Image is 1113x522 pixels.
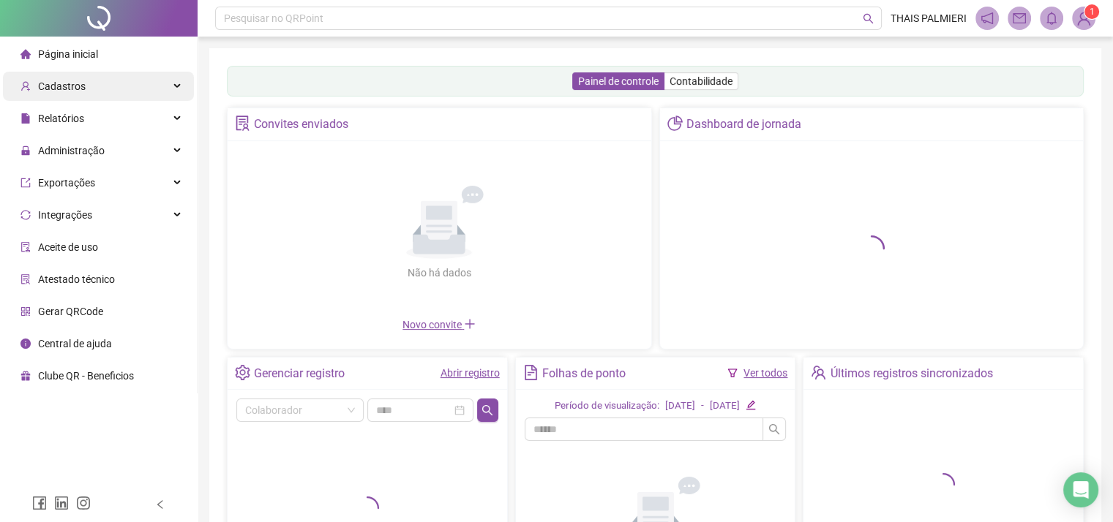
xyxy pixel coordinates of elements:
[1063,472,1098,507] div: Open Intercom Messenger
[686,112,801,137] div: Dashboard de jornada
[38,145,105,156] span: Administração
[1084,4,1099,19] sup: Atualize o seu contato no menu Meus Dados
[38,273,115,285] span: Atestado técnico
[811,365,826,380] span: team
[1073,7,1095,29] img: 91134
[831,361,993,386] div: Últimos registros sincronizados
[20,371,31,381] span: gift
[38,80,86,92] span: Cadastros
[578,75,659,87] span: Painel de controle
[670,75,732,87] span: Contabilidade
[20,274,31,284] span: solution
[727,368,738,378] span: filter
[667,116,683,131] span: pie-chart
[402,319,476,330] span: Novo convite
[743,367,787,379] a: Ver todos
[20,178,31,188] span: export
[932,473,955,496] span: loading
[1013,12,1026,25] span: mail
[38,209,92,221] span: Integrações
[891,10,967,26] span: THAIS PALMIERI
[20,145,31,156] span: lock
[20,306,31,317] span: qrcode
[20,210,31,220] span: sync
[235,365,250,380] span: setting
[372,265,506,281] div: Não há dados
[746,400,755,409] span: edit
[701,398,704,414] div: -
[481,404,493,416] span: search
[20,49,31,59] span: home
[555,398,659,414] div: Período de visualização:
[38,48,98,60] span: Página inicial
[863,13,874,24] span: search
[38,370,134,382] span: Clube QR - Beneficios
[441,367,500,379] a: Abrir registro
[38,113,84,124] span: Relatórios
[254,361,345,386] div: Gerenciar registro
[665,398,695,414] div: [DATE]
[542,361,626,386] div: Folhas de ponto
[356,496,379,520] span: loading
[38,177,95,189] span: Exportações
[523,365,539,380] span: file-text
[235,116,250,131] span: solution
[20,338,31,349] span: info-circle
[20,113,31,124] span: file
[155,499,165,510] span: left
[54,496,69,510] span: linkedin
[1045,12,1058,25] span: bell
[32,496,47,510] span: facebook
[20,81,31,91] span: user-add
[464,318,476,330] span: plus
[710,398,740,414] div: [DATE]
[38,338,112,349] span: Central de ajuda
[76,496,91,510] span: instagram
[20,242,31,252] span: audit
[254,112,348,137] div: Convites enviados
[858,235,885,262] span: loading
[38,306,103,317] span: Gerar QRCode
[38,241,98,253] span: Aceite de uso
[1090,7,1095,17] span: 1
[981,12,994,25] span: notification
[768,423,780,435] span: search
